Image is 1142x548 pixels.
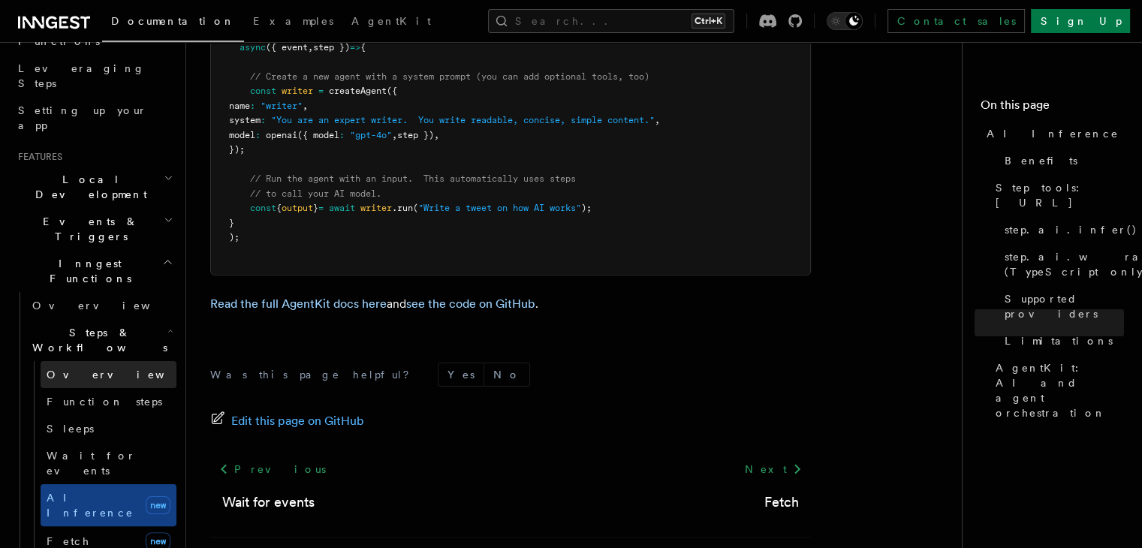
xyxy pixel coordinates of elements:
[12,250,176,292] button: Inngest Functions
[41,484,176,526] a: AI Inferencenew
[282,203,313,213] span: output
[1005,333,1113,348] span: Limitations
[655,115,660,125] span: ,
[413,203,418,213] span: (
[41,442,176,484] a: Wait for events
[990,174,1124,216] a: Step tools: [URL]
[244,5,342,41] a: Examples
[313,203,318,213] span: }
[987,126,1119,141] span: AI Inference
[351,15,431,27] span: AgentKit
[18,62,145,89] span: Leveraging Steps
[47,396,162,408] span: Function steps
[990,354,1124,426] a: AgentKit: AI and agent orchestration
[47,492,134,519] span: AI Inference
[250,203,276,213] span: const
[392,130,397,140] span: ,
[250,86,276,96] span: const
[308,42,313,53] span: ,
[26,319,176,361] button: Steps & Workflows
[313,42,350,53] span: step })
[282,86,313,96] span: writer
[41,415,176,442] a: Sleeps
[41,361,176,388] a: Overview
[318,203,324,213] span: =
[999,243,1124,285] a: step.ai.wrap() (TypeScript only)
[12,55,176,97] a: Leveraging Steps
[210,297,387,311] a: Read the full AgentKit docs here
[210,294,811,315] p: and .
[1005,153,1077,168] span: Benefits
[392,203,413,213] span: .run
[261,101,303,111] span: "writer"
[41,388,176,415] a: Function steps
[329,86,387,96] span: createAgent
[488,9,734,33] button: Search...Ctrl+K
[350,42,360,53] span: =>
[146,496,170,514] span: new
[276,203,282,213] span: {
[735,456,811,483] a: Next
[26,325,167,355] span: Steps & Workflows
[266,130,297,140] span: openai
[47,369,201,381] span: Overview
[250,188,381,199] span: // to call your AI model.
[12,214,164,244] span: Events & Triggers
[229,232,240,242] span: );
[12,151,62,163] span: Features
[250,173,576,184] span: // Run the agent with an input. This automatically uses steps
[18,104,147,131] span: Setting up your app
[229,115,261,125] span: system
[434,130,439,140] span: ,
[318,86,324,96] span: =
[996,180,1124,210] span: Step tools: [URL]
[303,101,308,111] span: ,
[339,130,345,140] span: :
[12,97,176,139] a: Setting up your app
[297,130,339,140] span: ({ model
[1005,291,1124,321] span: Supported providers
[484,363,529,386] button: No
[387,86,397,96] span: ({
[1005,222,1137,237] span: step.ai.infer()
[32,300,187,312] span: Overview
[329,203,355,213] span: await
[438,363,484,386] button: Yes
[222,492,315,513] a: Wait for events
[271,115,655,125] span: "You are an expert writer. You write readable, concise, simple content."
[229,101,250,111] span: name
[418,203,581,213] span: "Write a tweet on how AI works"
[250,71,649,82] span: // Create a new agent with a system prompt (you can add optional tools, too)
[229,130,255,140] span: model
[102,5,244,42] a: Documentation
[12,166,176,208] button: Local Development
[360,42,366,53] span: {
[996,360,1124,420] span: AgentKit: AI and agent orchestration
[1031,9,1130,33] a: Sign Up
[999,216,1124,243] a: step.ai.infer()
[397,130,434,140] span: step })
[981,120,1124,147] a: AI Inference
[250,101,255,111] span: :
[229,218,234,228] span: }
[210,411,364,432] a: Edit this page on GitHub
[240,42,266,53] span: async
[210,367,420,382] p: Was this page helpful?
[12,172,164,202] span: Local Development
[999,327,1124,354] a: Limitations
[827,12,863,30] button: Toggle dark mode
[47,450,136,477] span: Wait for events
[406,297,535,311] a: see the code on GitHub
[981,96,1124,120] h4: On this page
[47,535,90,547] span: Fetch
[229,144,245,155] span: });
[111,15,235,27] span: Documentation
[261,115,266,125] span: :
[764,492,799,513] a: Fetch
[581,203,592,213] span: );
[692,14,725,29] kbd: Ctrl+K
[26,292,176,319] a: Overview
[887,9,1025,33] a: Contact sales
[350,130,392,140] span: "gpt-4o"
[253,15,333,27] span: Examples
